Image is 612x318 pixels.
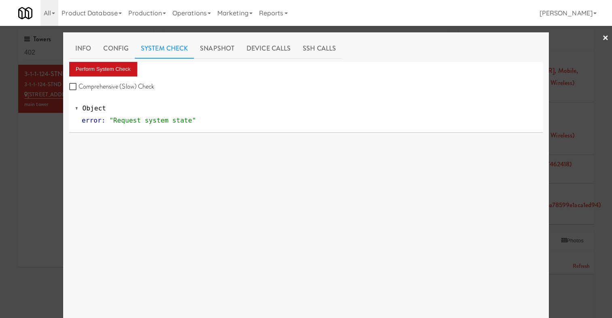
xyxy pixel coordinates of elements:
[97,38,135,59] a: Config
[240,38,297,59] a: Device Calls
[102,117,106,124] span: :
[69,81,155,93] label: Comprehensive (Slow) Check
[83,104,106,112] span: Object
[135,38,194,59] a: System Check
[69,38,97,59] a: Info
[194,38,240,59] a: Snapshot
[69,62,137,76] button: Perform System Check
[109,117,196,124] span: "Request system state"
[18,6,32,20] img: Micromart
[602,26,609,51] a: ×
[82,117,102,124] span: error
[297,38,342,59] a: SSH Calls
[69,84,79,90] input: Comprehensive (Slow) Check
